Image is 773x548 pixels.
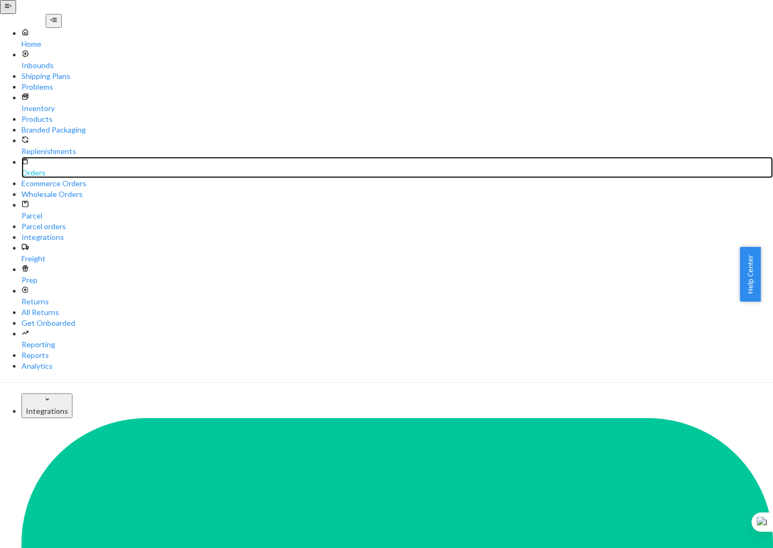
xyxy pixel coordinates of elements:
[21,167,773,178] div: Orders
[21,350,773,361] a: Reports
[21,232,773,243] a: Integrations
[21,103,773,114] div: Inventory
[21,264,773,286] a: Prep
[21,71,773,82] a: Shipping Plans
[21,393,72,418] button: Integrations
[21,286,773,307] a: Returns
[21,39,773,49] div: Home
[21,210,773,221] div: Parcel
[21,243,773,264] a: Freight
[21,60,773,71] div: Inbounds
[21,318,773,328] a: Get Onboarded
[21,157,773,178] a: Orders
[740,247,761,302] button: Help Center
[46,14,62,28] button: Close Navigation
[21,28,773,49] a: Home
[21,200,773,221] a: Parcel
[21,361,773,371] a: Analytics
[21,221,773,232] a: Parcel orders
[21,125,773,135] a: Branded Packaging
[21,135,773,157] a: Replenishments
[21,328,773,350] a: Reporting
[21,189,773,200] a: Wholesale Orders
[21,82,773,92] a: Problems
[21,275,773,286] div: Prep
[26,406,68,417] div: Integrations
[21,114,773,125] a: Products
[21,49,773,71] a: Inbounds
[21,253,773,264] div: Freight
[21,296,773,307] div: Returns
[21,339,773,350] div: Reporting
[21,146,773,157] div: Replenishments
[21,307,773,318] a: All Returns
[21,178,773,189] a: Ecommerce Orders
[21,92,773,114] a: Inventory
